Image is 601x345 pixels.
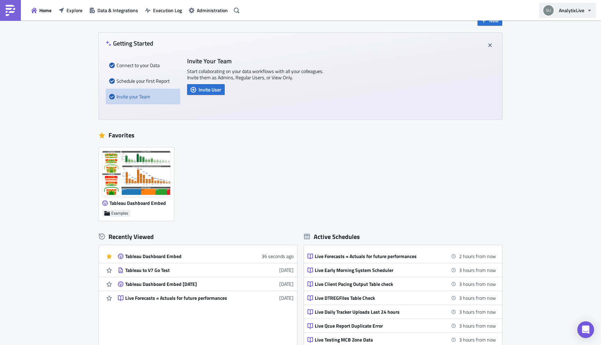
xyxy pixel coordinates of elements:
[197,7,228,14] span: Administration
[185,5,231,16] button: Administration
[5,5,16,16] img: PushMetrics
[153,7,182,14] span: Execution Log
[315,281,436,287] div: Live Client Pacing Output Table check
[315,295,436,301] div: Live DTREGFiles Table Check
[106,40,153,47] h4: Getting Started
[125,281,247,287] div: Tableau Dashboard Embed [DATE]
[109,73,177,89] div: Schedule your first Report
[543,5,554,16] img: Avatar
[55,5,86,16] button: Explore
[315,337,436,343] div: Live Testing MCB Zone Data
[304,233,360,241] div: Active Schedules
[315,267,436,273] div: Live Early Morning System Scheduler
[187,68,326,81] p: Start collaborating on your data workflows with all your colleagues. Invite them as Admins, Regul...
[118,277,294,291] a: Tableau Dashboard Embed [DATE][DATE]
[307,305,496,319] a: Live Daily Tracker Uploads Last 24 hours3 hours from now
[459,336,496,343] time: 2025-10-13 14:05
[39,7,51,14] span: Home
[187,57,326,65] h4: Invite Your Team
[125,295,247,301] div: Live Forecasts = Actuals for future performances
[199,86,221,93] span: Invite User
[279,280,294,288] time: 2025-01-15T16:01:06Z
[307,319,496,332] a: Live Qcue Report Duplicate Error3 hours from now
[307,263,496,277] a: Live Early Morning System Scheduler3 hours from now
[110,200,166,206] span: Tableau Dashboard Embed
[142,5,185,16] button: Execution Log
[118,249,294,263] a: Tableau Dashboard Embed36 seconds ago
[97,7,138,14] span: Data & Integrations
[99,231,297,242] div: Recently Viewed
[459,322,496,329] time: 2025-10-13 14:00
[118,291,294,305] a: Live Forecasts = Actuals for future performances[DATE]
[459,280,496,288] time: 2025-10-13 13:58
[109,57,177,73] div: Connect to your Data
[459,252,496,260] time: 2025-10-13 13:27
[279,266,294,274] time: 2025-01-16T15:16:58Z
[459,294,496,302] time: 2025-10-13 13:59
[125,267,247,273] div: Tableau to V7 Go Test
[315,253,436,259] div: Live Forecasts = Actuals for future performances
[262,252,294,260] time: 2025-10-13T09:04:08Z
[315,309,436,315] div: Live Daily Tracker Uploads Last 24 hours
[125,253,247,259] div: Tableau Dashboard Embed
[559,7,584,14] span: AnalytixLive
[307,277,496,291] a: Live Client Pacing Output Table check3 hours from now
[99,130,502,141] div: Favorites
[102,151,170,196] img: Thumbnail Preview
[307,291,496,305] a: Live DTREGFiles Table Check3 hours from now
[99,144,177,221] a: Thumbnail PreviewTableau Dashboard EmbedExamples
[109,89,177,104] div: Invite your Team
[111,210,128,216] span: Examples
[28,5,55,16] button: Home
[279,294,294,302] time: 2024-11-03T20:59:24Z
[187,84,225,95] button: Invite User
[539,3,596,18] button: AnalytixLive
[66,7,82,14] span: Explore
[459,308,496,315] time: 2025-10-13 13:59
[459,266,496,274] time: 2025-10-13 13:36
[118,263,294,277] a: Tableau to V7 Go Test[DATE]
[86,5,142,16] button: Data & Integrations
[577,321,594,338] div: Open Intercom Messenger
[315,323,436,329] div: Live Qcue Report Duplicate Error
[307,249,496,263] a: Live Forecasts = Actuals for future performances2 hours from now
